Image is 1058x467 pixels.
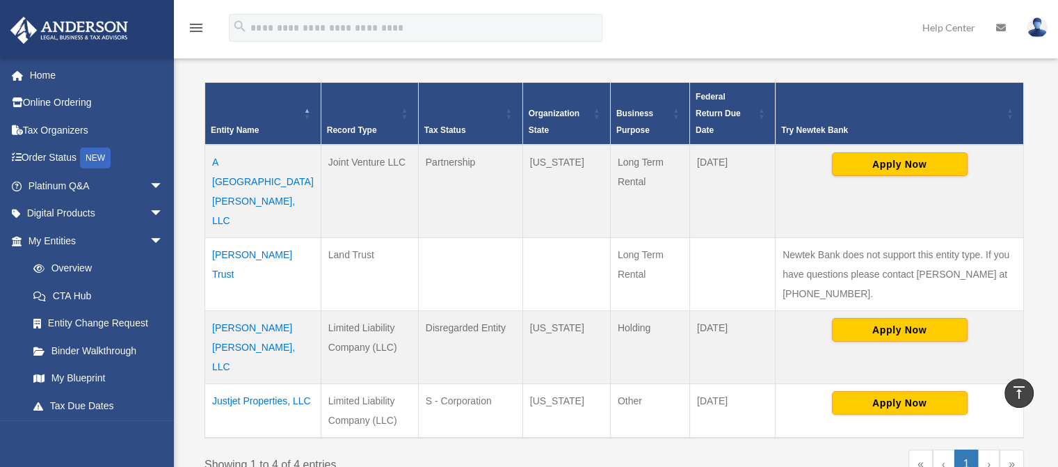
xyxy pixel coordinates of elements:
td: Partnership [418,145,522,238]
i: search [232,19,248,34]
td: [US_STATE] [522,310,610,383]
td: [DATE] [689,145,775,238]
th: Tax Status: Activate to sort [418,82,522,145]
td: Justjet Properties, LLC [205,383,321,438]
th: Federal Return Due Date: Activate to sort [689,82,775,145]
td: Limited Liability Company (LLC) [321,310,418,383]
span: Tax Status [424,125,466,135]
a: My Blueprint [19,365,177,393]
th: Entity Name: Activate to invert sorting [205,82,321,145]
i: vertical_align_top [1011,384,1027,401]
button: Apply Now [832,391,968,415]
span: arrow_drop_down [150,200,177,228]
a: vertical_align_top [1004,379,1034,408]
a: Binder Walkthrough [19,337,177,365]
td: Joint Venture LLC [321,145,418,238]
img: Anderson Advisors Platinum Portal [6,17,132,44]
th: Try Newtek Bank : Activate to sort [776,82,1024,145]
a: My Entitiesarrow_drop_down [10,227,177,255]
td: Newtek Bank does not support this entity type. If you have questions please contact [PERSON_NAME]... [776,237,1024,310]
td: Disregarded Entity [418,310,522,383]
td: Limited Liability Company (LLC) [321,383,418,438]
td: [US_STATE] [522,145,610,238]
td: [DATE] [689,383,775,438]
a: CTA Hub [19,282,177,310]
a: Tax Organizers [10,116,184,144]
span: arrow_drop_down [150,227,177,255]
a: menu [188,24,205,36]
img: User Pic [1027,17,1048,38]
span: Business Purpose [616,109,653,135]
a: Order StatusNEW [10,144,184,173]
span: arrow_drop_down [150,420,177,448]
th: Organization State: Activate to sort [522,82,610,145]
td: Long Term Rental [610,237,689,310]
td: Long Term Rental [610,145,689,238]
td: Holding [610,310,689,383]
td: [PERSON_NAME] Trust [205,237,321,310]
td: Other [610,383,689,438]
td: S - Corporation [418,383,522,438]
a: Platinum Q&Aarrow_drop_down [10,172,184,200]
span: Record Type [327,125,377,135]
a: Digital Productsarrow_drop_down [10,200,184,228]
td: [DATE] [689,310,775,383]
button: Apply Now [832,152,968,176]
td: Land Trust [321,237,418,310]
span: Entity Name [211,125,259,135]
a: Overview [19,255,170,283]
a: Tax Due Dates [19,392,177,420]
span: Federal Return Due Date [696,92,741,135]
td: [PERSON_NAME] [PERSON_NAME], LLC [205,310,321,383]
td: A [GEOGRAPHIC_DATA][PERSON_NAME], LLC [205,145,321,238]
th: Business Purpose: Activate to sort [610,82,689,145]
i: menu [188,19,205,36]
a: Home [10,61,184,89]
button: Apply Now [832,318,968,342]
a: Entity Change Request [19,310,177,338]
div: NEW [80,148,111,168]
a: Online Ordering [10,89,184,117]
span: arrow_drop_down [150,172,177,200]
th: Record Type: Activate to sort [321,82,418,145]
div: Try Newtek Bank [781,122,1002,138]
span: Organization State [529,109,579,135]
td: [US_STATE] [522,383,610,438]
a: My Anderson Teamarrow_drop_down [10,420,184,448]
